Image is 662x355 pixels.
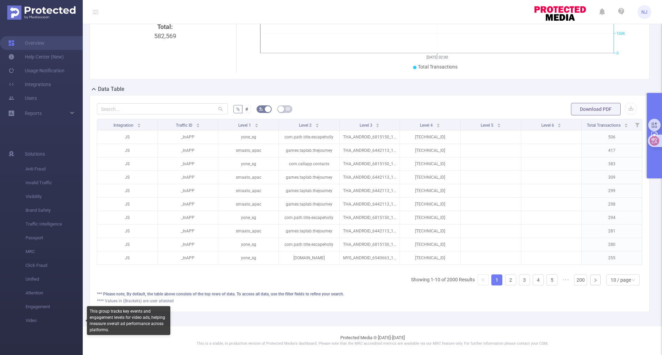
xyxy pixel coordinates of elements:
[279,198,339,211] p: games.taplab.thejourney
[546,274,558,285] li: 5
[497,122,501,124] i: icon: caret-up
[437,122,440,124] i: icon: caret-up
[158,225,218,238] p: _InAPP
[571,103,621,115] button: Download PDF
[26,259,83,272] span: Click Fraud
[218,171,279,184] p: smaato_apac
[632,119,642,130] i: Filter menu
[400,225,460,238] p: [TECHNICAL_ID]
[505,275,516,285] a: 2
[97,211,158,224] p: JS
[218,251,279,264] p: yone_sg
[97,238,158,251] p: JS
[340,157,400,170] p: THA_ANDROID_6815150_1888
[158,171,218,184] p: _InAPP
[558,122,561,124] i: icon: caret-up
[478,274,489,285] li: Previous Page
[255,122,259,124] i: icon: caret-up
[299,123,313,128] span: Level 2
[582,211,642,224] p: 294
[547,275,557,285] a: 5
[8,36,44,50] a: Overview
[315,125,319,127] i: icon: caret-down
[492,275,502,285] a: 1
[218,157,279,170] p: yone_sg
[400,211,460,224] p: [TECHNICAL_ID]
[158,198,218,211] p: _InAPP
[340,198,400,211] p: THA_ANDROID_6442113_1771
[400,171,460,184] p: [TECHNICAL_ID]
[26,300,83,314] span: Engagement
[641,5,648,19] span: NJ
[582,171,642,184] p: 309
[26,286,83,300] span: Attention
[376,122,380,124] i: icon: caret-up
[624,122,628,126] div: Sort
[582,184,642,197] p: 299
[98,85,124,93] h2: Data Table
[97,103,228,114] input: Search...
[218,198,279,211] p: smaato_apac
[315,122,319,124] i: icon: caret-up
[7,6,76,20] img: Protected Media
[582,251,642,264] p: 255
[557,122,561,126] div: Sort
[25,106,42,120] a: Reports
[218,238,279,251] p: yone_sg
[533,275,543,285] a: 4
[420,123,434,128] span: Level 4
[340,171,400,184] p: THA_ANDROID_6442113_1771
[574,274,587,285] li: 200
[158,130,218,144] p: _InAPP
[236,106,240,112] span: %
[25,147,45,161] span: Solutions
[624,125,628,127] i: icon: caret-down
[97,298,642,304] div: **** Values in (Brackets) are user attested
[158,238,218,251] p: _InAPP
[97,144,158,157] p: JS
[259,107,263,111] i: icon: bg-colors
[218,211,279,224] p: yone_sg
[254,122,259,126] div: Sort
[255,125,259,127] i: icon: caret-down
[560,274,571,285] li: Next 5 Pages
[340,238,400,251] p: THA_ANDROID_6815150_1888
[400,238,460,251] p: [TECHNICAL_ID]
[83,326,662,355] footer: Protected Media © [DATE]-[DATE]
[279,251,339,264] p: [DOMAIN_NAME]
[611,275,631,285] div: 10 / page
[582,238,642,251] p: 280
[437,125,440,127] i: icon: caret-down
[340,211,400,224] p: THA_ANDROID_6815150_1888
[340,130,400,144] p: THA_ANDROID_6815150_1888
[616,31,625,36] tspan: 150K
[400,157,460,170] p: [TECHNICAL_ID]
[491,274,502,285] li: 1
[97,225,158,238] p: JS
[279,225,339,238] p: games.taplab.thejourney
[218,225,279,238] p: smaato_apac
[558,125,561,127] i: icon: caret-down
[26,190,83,203] span: Visibility
[279,130,339,144] p: com.path.title.escapeholly
[411,274,475,285] li: Showing 1-10 of 2000 Results
[582,225,642,238] p: 281
[279,184,339,197] p: games.taplab.thejourney
[137,122,141,124] i: icon: caret-up
[97,251,158,264] p: JS
[616,51,619,55] tspan: 0
[497,122,501,126] div: Sort
[97,198,158,211] p: JS
[519,275,530,285] a: 3
[8,64,64,77] a: Usage Notification
[400,198,460,211] p: [TECHNICAL_ID]
[400,251,460,264] p: [TECHNICAL_ID]
[26,162,83,176] span: Anti-Fraud
[97,291,642,297] div: *** Please note, By default, the table above consists of the top rows of data. To access all data...
[196,125,200,127] i: icon: caret-down
[519,274,530,285] li: 3
[360,123,373,128] span: Level 3
[418,64,458,70] span: Total Transactions
[541,123,555,128] span: Level 6
[113,123,134,128] span: Integration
